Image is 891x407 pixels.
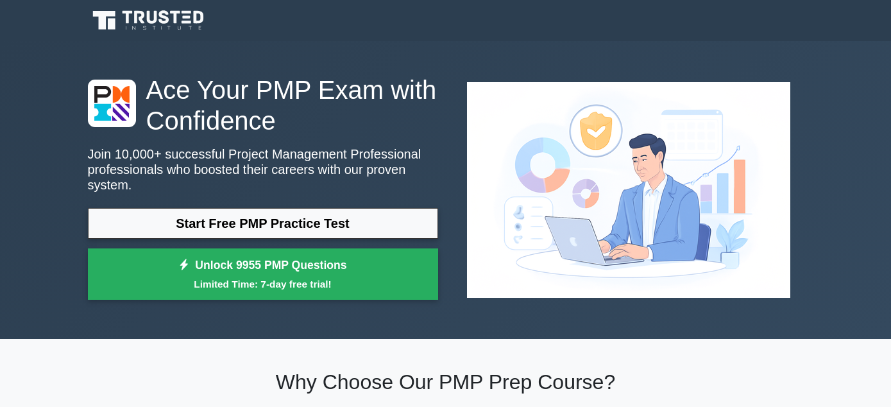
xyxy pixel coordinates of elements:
[88,370,804,394] h2: Why Choose Our PMP Prep Course?
[457,72,801,308] img: Project Management Professional Preview
[88,248,438,300] a: Unlock 9955 PMP QuestionsLimited Time: 7-day free trial!
[88,146,438,193] p: Join 10,000+ successful Project Management Professional professionals who boosted their careers w...
[104,277,422,291] small: Limited Time: 7-day free trial!
[88,208,438,239] a: Start Free PMP Practice Test
[88,74,438,136] h1: Ace Your PMP Exam with Confidence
